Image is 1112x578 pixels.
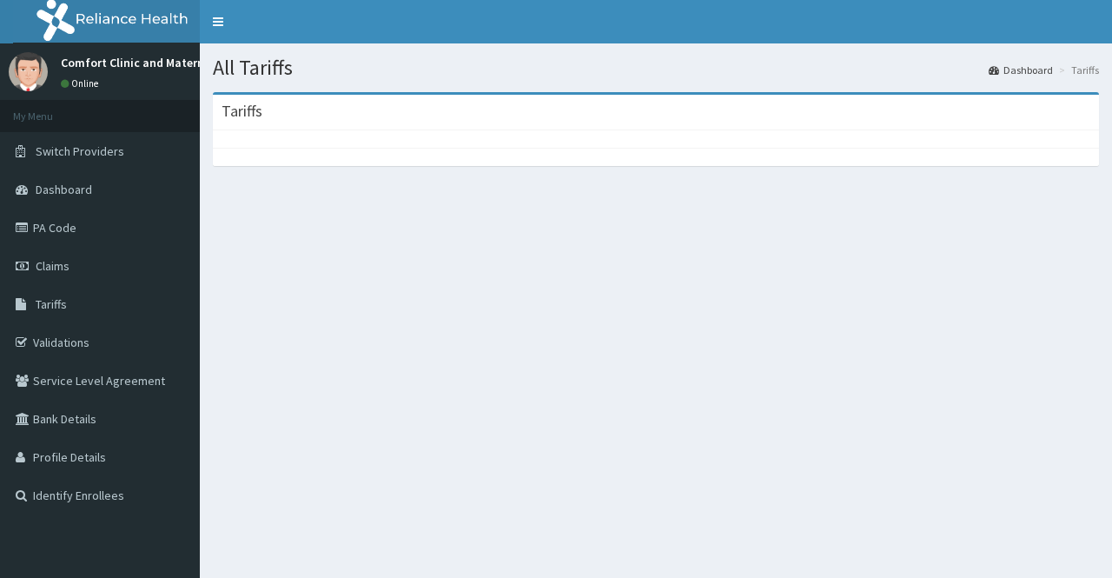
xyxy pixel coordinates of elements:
span: Tariffs [36,296,67,312]
p: Comfort Clinic and Maternity Limited [61,56,263,69]
a: Online [61,77,103,90]
h1: All Tariffs [213,56,1099,79]
span: Claims [36,258,69,274]
img: User Image [9,52,48,91]
span: Switch Providers [36,143,124,159]
h3: Tariffs [222,103,262,119]
span: Dashboard [36,182,92,197]
li: Tariffs [1055,63,1099,77]
a: Dashboard [989,63,1053,77]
